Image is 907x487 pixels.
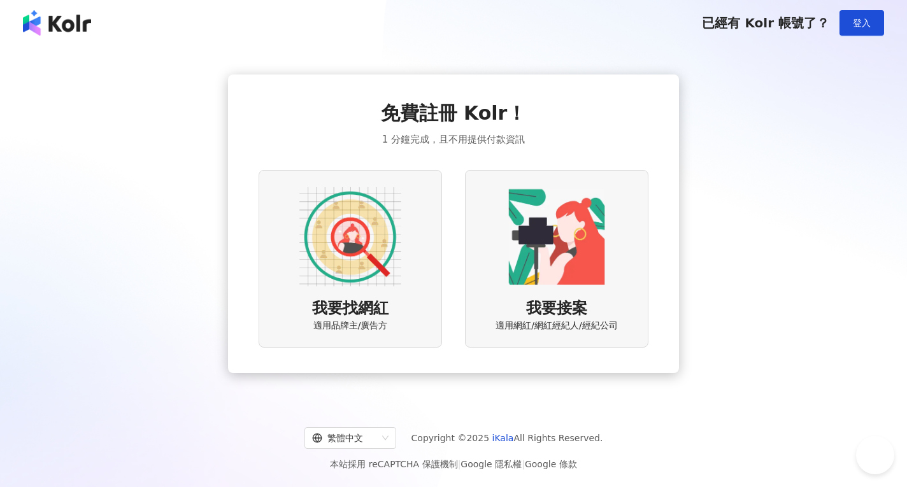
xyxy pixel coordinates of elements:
img: AD identity option [299,186,401,288]
span: 我要找網紅 [312,298,389,320]
img: KOL identity option [506,186,608,288]
a: iKala [492,433,514,443]
span: 登入 [853,18,871,28]
span: | [522,459,525,469]
a: Google 條款 [525,459,577,469]
span: Copyright © 2025 All Rights Reserved. [411,430,603,446]
span: 我要接案 [526,298,587,320]
a: Google 隱私權 [461,459,522,469]
div: 繁體中文 [312,428,377,448]
span: | [458,459,461,469]
span: 免費註冊 Kolr！ [381,100,527,127]
span: 適用品牌主/廣告方 [313,320,388,332]
span: 本站採用 reCAPTCHA 保護機制 [330,456,576,472]
span: 已經有 Kolr 帳號了？ [702,15,829,31]
iframe: Help Scout Beacon - Open [856,436,894,474]
span: 1 分鐘完成，且不用提供付款資訊 [382,132,525,147]
button: 登入 [839,10,884,36]
span: 適用網紅/網紅經紀人/經紀公司 [496,320,617,332]
img: logo [23,10,91,36]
